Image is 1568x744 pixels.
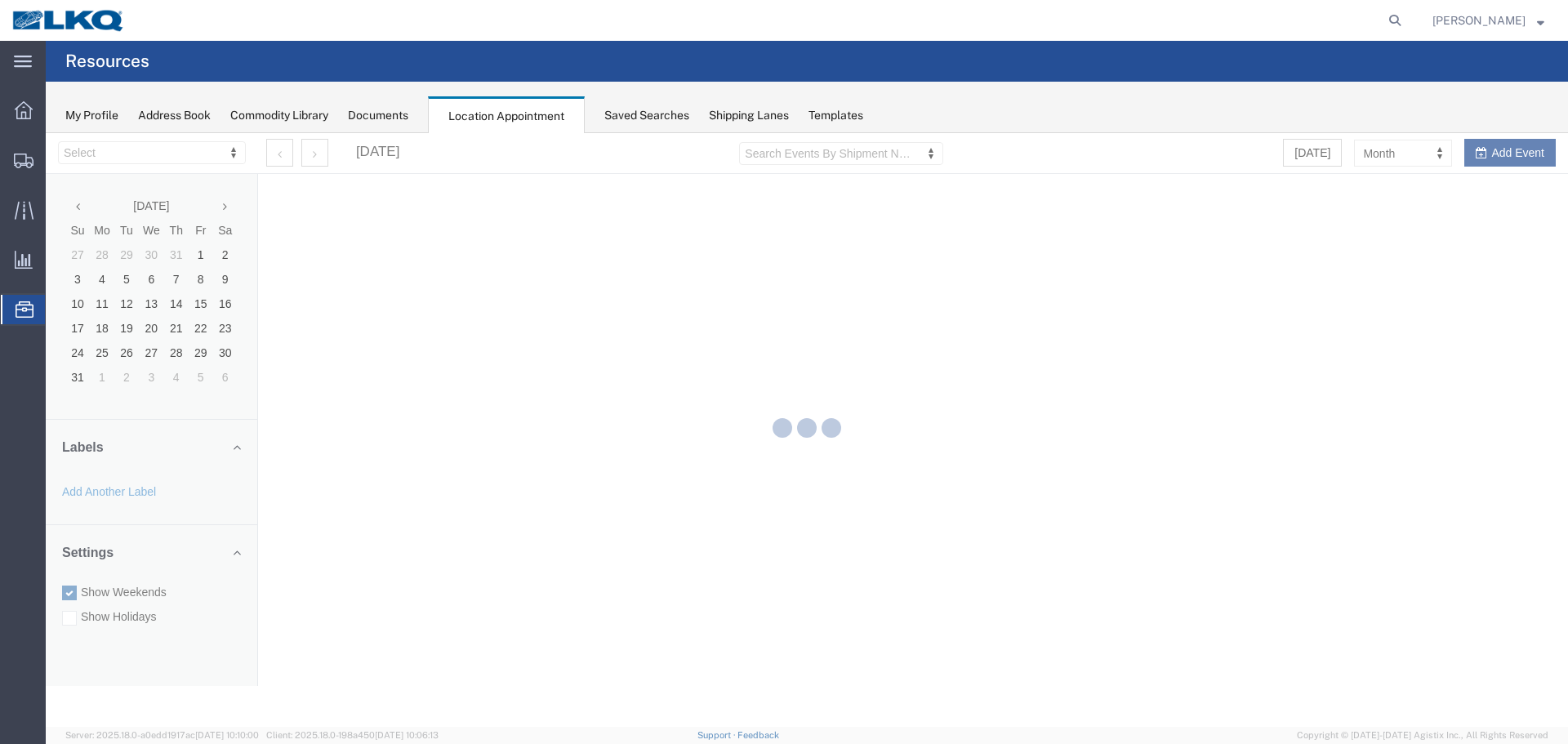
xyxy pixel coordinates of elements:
[11,8,126,33] img: logo
[737,730,779,740] a: Feedback
[709,107,789,124] div: Shipping Lanes
[1297,728,1548,742] span: Copyright © [DATE]-[DATE] Agistix Inc., All Rights Reserved
[697,730,738,740] a: Support
[348,107,408,124] div: Documents
[138,107,211,124] div: Address Book
[266,730,439,740] span: Client: 2025.18.0-198a450
[604,107,689,124] div: Saved Searches
[65,107,118,124] div: My Profile
[195,730,259,740] span: [DATE] 10:10:00
[1432,11,1526,29] span: Oscar Davila
[1432,11,1545,30] button: [PERSON_NAME]
[65,41,149,82] h4: Resources
[808,107,863,124] div: Templates
[428,96,585,134] div: Location Appointment
[230,107,328,124] div: Commodity Library
[375,730,439,740] span: [DATE] 10:06:13
[65,730,259,740] span: Server: 2025.18.0-a0edd1917ac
